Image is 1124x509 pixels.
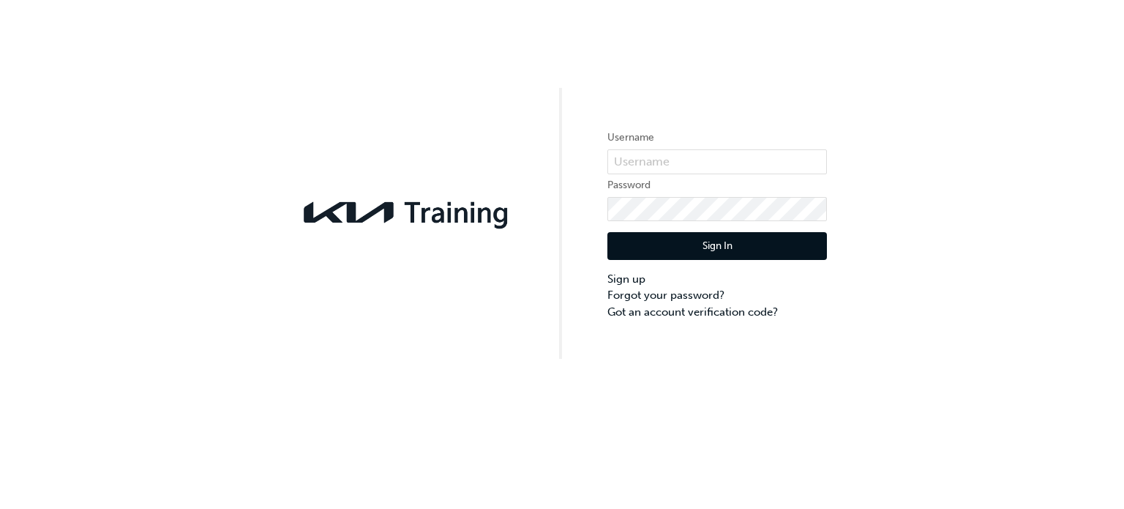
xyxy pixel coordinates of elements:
a: Sign up [607,271,827,288]
input: Username [607,149,827,174]
button: Sign In [607,232,827,260]
label: Username [607,129,827,146]
label: Password [607,177,827,194]
img: kia-training [297,193,517,232]
a: Forgot your password? [607,287,827,304]
a: Got an account verification code? [607,304,827,321]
